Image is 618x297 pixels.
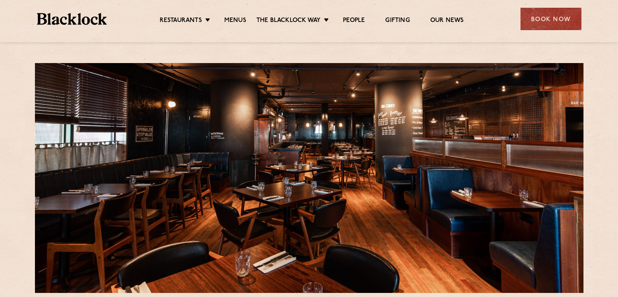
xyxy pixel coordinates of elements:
[520,8,581,30] div: Book Now
[343,17,365,26] a: People
[160,17,202,26] a: Restaurants
[37,13,107,25] img: BL_Textured_Logo-footer-cropped.svg
[385,17,410,26] a: Gifting
[430,17,464,26] a: Our News
[224,17,246,26] a: Menus
[256,17,321,26] a: The Blacklock Way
